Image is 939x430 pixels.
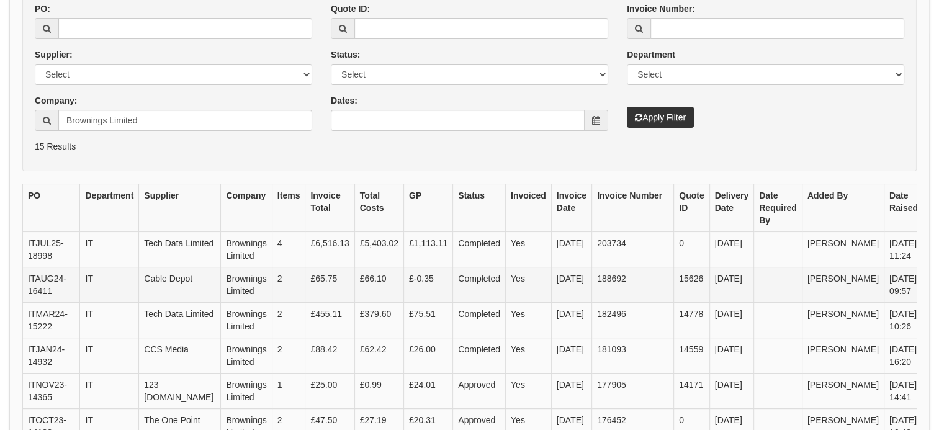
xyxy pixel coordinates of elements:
td: Cable Depot [139,267,221,303]
th: Status [453,184,506,232]
td: [DATE] [709,374,753,409]
td: Brownings Limited [221,232,272,267]
td: 1 [272,374,305,409]
th: Invoice Date [551,184,591,232]
td: Brownings Limited [221,374,272,409]
td: ITNOV23-14365 [23,374,80,409]
td: [DATE] [709,267,753,303]
th: Delivery Date [709,184,753,232]
th: Total Costs [354,184,403,232]
td: Tech Data Limited [139,303,221,338]
td: Yes [505,338,551,374]
th: Supplier [139,184,221,232]
td: [PERSON_NAME] [802,338,884,374]
td: [DATE] [551,338,591,374]
td: £65.75 [305,267,354,303]
td: £0.99 [354,374,403,409]
td: £6,516.13 [305,232,354,267]
th: Quote ID [674,184,709,232]
th: Invoice Number [592,184,674,232]
label: Department [627,48,675,61]
td: 2 [272,267,305,303]
td: £379.60 [354,303,403,338]
td: £62.42 [354,338,403,374]
th: Invoice Total [305,184,354,232]
td: £455.11 [305,303,354,338]
button: Apply Filter [627,107,694,128]
td: CCS Media [139,338,221,374]
td: 14778 [674,303,709,338]
td: [PERSON_NAME] [802,232,884,267]
td: 123 [DOMAIN_NAME] [139,374,221,409]
label: Quote ID: [331,2,370,15]
p: 15 Results [35,140,904,153]
td: 0 [674,232,709,267]
td: Completed [453,303,506,338]
td: IT [80,267,139,303]
th: PO [23,184,80,232]
label: Status: [331,48,360,61]
td: IT [80,232,139,267]
td: 15626 [674,267,709,303]
td: £88.42 [305,338,354,374]
td: £24.01 [403,374,452,409]
td: 4 [272,232,305,267]
td: [DATE] [551,303,591,338]
th: GP [403,184,452,232]
td: £26.00 [403,338,452,374]
td: 2 [272,338,305,374]
td: Approved [453,374,506,409]
td: 177905 [592,374,674,409]
td: Yes [505,267,551,303]
td: [DATE] [551,374,591,409]
th: Date Required By [754,184,802,232]
label: Invoice Number: [627,2,695,15]
td: £5,403.02 [354,232,403,267]
td: 182496 [592,303,674,338]
td: Yes [505,303,551,338]
th: Invoiced [505,184,551,232]
td: ITMAR24-15222 [23,303,80,338]
label: PO: [35,2,50,15]
td: 14171 [674,374,709,409]
td: [PERSON_NAME] [802,267,884,303]
td: [PERSON_NAME] [802,303,884,338]
td: [DATE] 11:24 [884,232,923,267]
label: Company: [35,94,77,107]
td: 14559 [674,338,709,374]
td: Yes [505,374,551,409]
td: Completed [453,338,506,374]
td: IT [80,374,139,409]
td: 188692 [592,267,674,303]
td: £25.00 [305,374,354,409]
td: [DATE] [551,267,591,303]
td: [DATE] [709,303,753,338]
td: [DATE] 16:20 [884,338,923,374]
td: [DATE] [551,232,591,267]
td: [DATE] 09:57 [884,267,923,303]
td: £75.51 [403,303,452,338]
td: [DATE] 10:26 [884,303,923,338]
td: Brownings Limited [221,303,272,338]
td: Yes [505,232,551,267]
label: Dates: [331,94,357,107]
td: [PERSON_NAME] [802,374,884,409]
td: [DATE] [709,338,753,374]
td: IT [80,338,139,374]
td: ITJUL25-18998 [23,232,80,267]
td: £1,113.11 [403,232,452,267]
td: 181093 [592,338,674,374]
td: £66.10 [354,267,403,303]
label: Supplier: [35,48,73,61]
td: ITJAN24-14932 [23,338,80,374]
td: ITAUG24-16411 [23,267,80,303]
th: Department [80,184,139,232]
td: 203734 [592,232,674,267]
td: Brownings Limited [221,267,272,303]
td: Tech Data Limited [139,232,221,267]
th: Date Raised [884,184,923,232]
th: Added By [802,184,884,232]
td: [DATE] 14:41 [884,374,923,409]
td: 2 [272,303,305,338]
th: Company [221,184,272,232]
